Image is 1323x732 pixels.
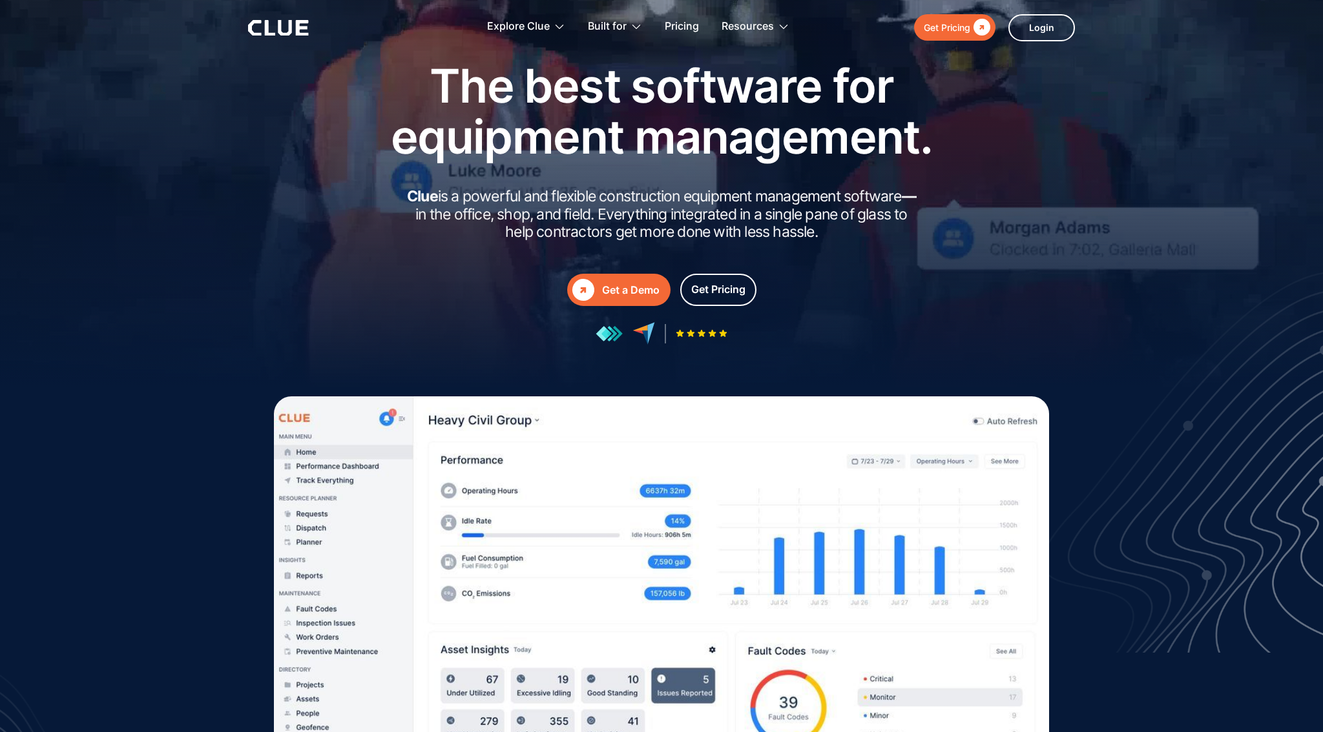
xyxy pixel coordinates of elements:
[487,6,550,47] div: Explore Clue
[680,274,756,306] a: Get Pricing
[487,6,565,47] div: Explore Clue
[665,6,699,47] a: Pricing
[588,6,642,47] div: Built for
[902,187,916,205] strong: —
[722,6,774,47] div: Resources
[691,281,745,298] div: Get Pricing
[407,187,438,205] strong: Clue
[572,279,594,301] div: 
[722,6,789,47] div: Resources
[596,325,623,342] img: reviews at getapp
[632,322,655,345] img: reviews at capterra
[970,19,990,36] div: 
[371,60,952,162] h1: The best software for equipment management.
[602,282,660,298] div: Get a Demo
[914,14,995,41] a: Get Pricing
[1008,14,1075,41] a: Login
[588,6,627,47] div: Built for
[567,274,671,306] a: Get a Demo
[1258,670,1323,732] iframe: Chat Widget
[924,19,970,36] div: Get Pricing
[1037,270,1323,653] img: Design for fleet management software
[403,188,920,241] h2: is a powerful and flexible construction equipment management software in the office, shop, and fi...
[676,329,727,338] img: Five-star rating icon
